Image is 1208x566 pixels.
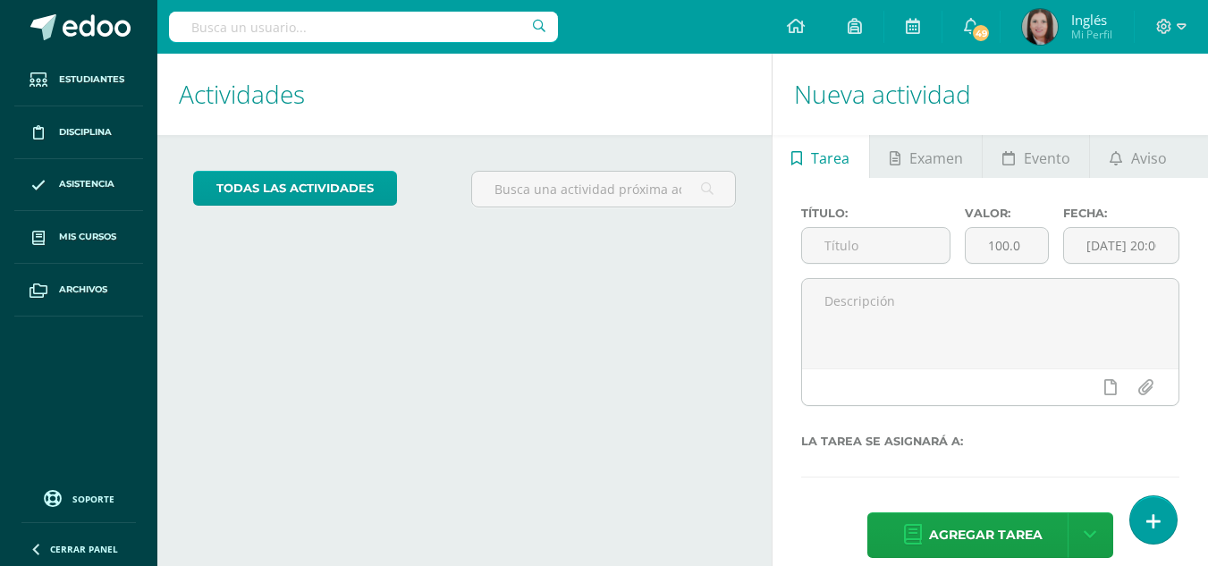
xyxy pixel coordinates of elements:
[59,72,124,87] span: Estudiantes
[773,135,869,178] a: Tarea
[1071,11,1112,29] span: Inglés
[929,513,1043,557] span: Agregar tarea
[14,211,143,264] a: Mis cursos
[59,125,112,139] span: Disciplina
[14,264,143,317] a: Archivos
[801,207,950,220] label: Título:
[1024,137,1070,180] span: Evento
[179,54,750,135] h1: Actividades
[794,54,1187,135] h1: Nueva actividad
[802,228,950,263] input: Título
[1131,137,1167,180] span: Aviso
[50,543,118,555] span: Cerrar panel
[472,172,734,207] input: Busca una actividad próxima aquí...
[59,283,107,297] span: Archivos
[965,207,1049,220] label: Valor:
[1063,207,1179,220] label: Fecha:
[59,230,116,244] span: Mis cursos
[193,171,397,206] a: todas las Actividades
[1064,228,1178,263] input: Fecha de entrega
[59,177,114,191] span: Asistencia
[966,228,1048,263] input: Puntos máximos
[971,23,991,43] span: 49
[72,493,114,505] span: Soporte
[909,137,963,180] span: Examen
[1090,135,1186,178] a: Aviso
[14,159,143,212] a: Asistencia
[811,137,849,180] span: Tarea
[1071,27,1112,42] span: Mi Perfil
[14,54,143,106] a: Estudiantes
[983,135,1089,178] a: Evento
[21,486,136,510] a: Soporte
[14,106,143,159] a: Disciplina
[1022,9,1058,45] img: e03ec1ec303510e8e6f60bf4728ca3bf.png
[801,435,1179,448] label: La tarea se asignará a:
[169,12,558,42] input: Busca un usuario...
[870,135,982,178] a: Examen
